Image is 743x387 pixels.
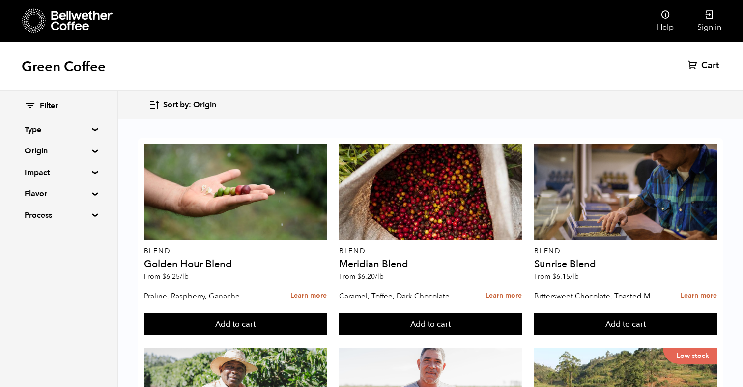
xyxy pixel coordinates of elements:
[163,100,216,111] span: Sort by: Origin
[144,289,268,303] p: Praline, Raspberry, Ganache
[552,272,556,281] span: $
[701,60,719,72] span: Cart
[339,289,463,303] p: Caramel, Toffee, Dark Chocolate
[534,248,717,255] p: Blend
[357,272,361,281] span: $
[162,272,166,281] span: $
[290,285,327,306] a: Learn more
[534,259,717,269] h4: Sunrise Blend
[144,313,327,336] button: Add to cart
[25,145,92,157] summary: Origin
[357,272,384,281] bdi: 6.20
[25,124,92,136] summary: Type
[375,272,384,281] span: /lb
[534,272,579,281] span: From
[144,272,189,281] span: From
[339,248,522,255] p: Blend
[180,272,189,281] span: /lb
[162,272,189,281] bdi: 6.25
[681,285,717,306] a: Learn more
[339,259,522,269] h4: Meridian Blend
[534,313,717,336] button: Add to cart
[339,313,522,336] button: Add to cart
[144,259,327,269] h4: Golden Hour Blend
[688,60,721,72] a: Cart
[486,285,522,306] a: Learn more
[25,167,92,179] summary: Impact
[534,289,658,303] p: Bittersweet Chocolate, Toasted Marshmallow, Candied Orange, Praline
[339,272,384,281] span: From
[570,272,579,281] span: /lb
[552,272,579,281] bdi: 6.15
[25,209,92,221] summary: Process
[22,58,106,76] h1: Green Coffee
[663,348,717,364] p: Low stock
[40,101,58,112] span: Filter
[148,93,216,117] button: Sort by: Origin
[25,188,92,200] summary: Flavor
[144,248,327,255] p: Blend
